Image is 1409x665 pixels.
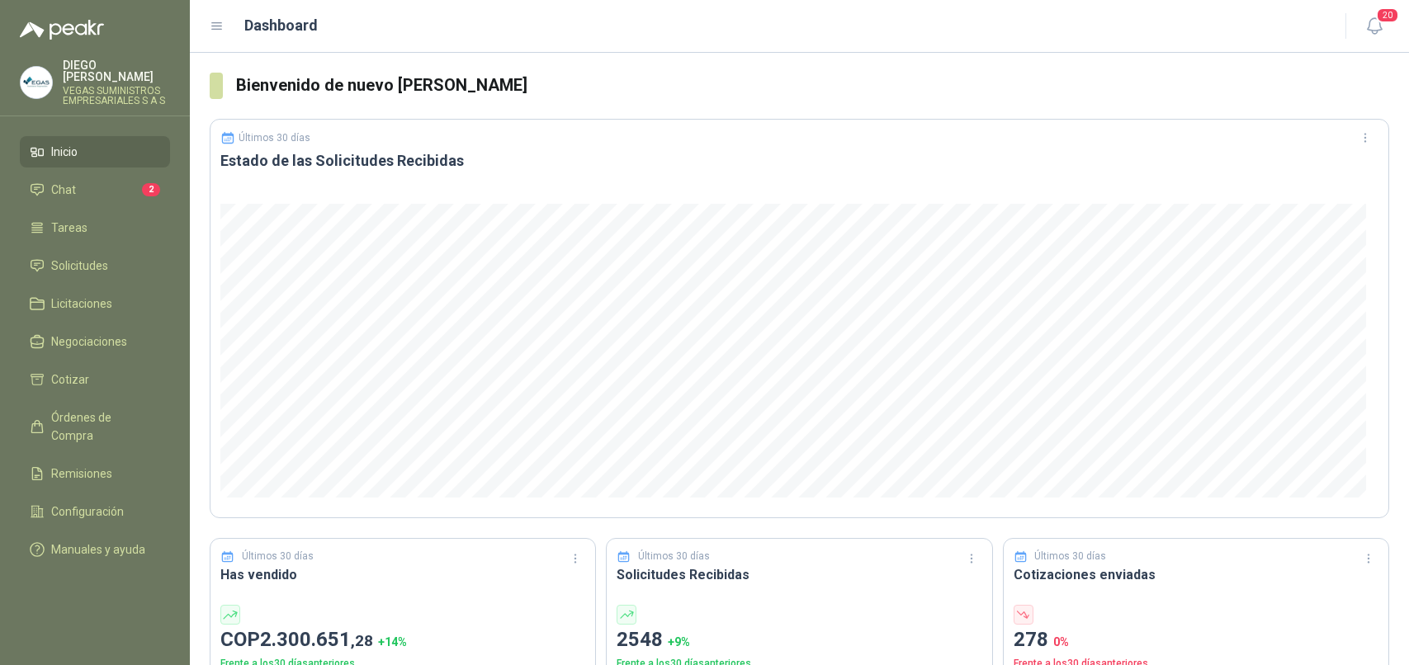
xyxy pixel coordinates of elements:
[51,295,112,313] span: Licitaciones
[1359,12,1389,41] button: 20
[20,534,170,565] a: Manuales y ayuda
[378,635,407,648] span: + 14 %
[51,257,108,275] span: Solicitudes
[20,250,170,281] a: Solicitudes
[20,458,170,489] a: Remisiones
[51,219,87,237] span: Tareas
[51,502,124,521] span: Configuración
[20,174,170,205] a: Chat2
[220,564,585,585] h3: Has vendido
[220,625,585,656] p: COP
[617,564,981,585] h3: Solicitudes Recibidas
[51,332,127,351] span: Negociaciones
[20,20,104,40] img: Logo peakr
[236,73,1389,98] h3: Bienvenido de nuevo [PERSON_NAME]
[638,549,710,564] p: Últimos 30 días
[51,408,154,445] span: Órdenes de Compra
[63,86,170,106] p: VEGAS SUMINISTROS EMPRESARIALES S A S
[21,67,52,98] img: Company Logo
[1053,635,1069,648] span: 0 %
[51,181,76,199] span: Chat
[20,496,170,527] a: Configuración
[20,288,170,319] a: Licitaciones
[1014,625,1378,656] p: 278
[617,625,981,656] p: 2548
[260,628,373,651] span: 2.300.651
[1014,564,1378,585] h3: Cotizaciones enviadas
[220,151,1378,171] h3: Estado de las Solicitudes Recibidas
[351,631,373,650] span: ,28
[20,136,170,167] a: Inicio
[239,132,310,144] p: Últimos 30 días
[20,212,170,243] a: Tareas
[142,183,160,196] span: 2
[668,635,690,648] span: + 9 %
[244,14,318,37] h1: Dashboard
[1376,7,1399,23] span: 20
[20,326,170,357] a: Negociaciones
[51,143,78,161] span: Inicio
[51,370,89,389] span: Cotizar
[51,540,145,559] span: Manuales y ayuda
[63,59,170,83] p: DIEGO [PERSON_NAME]
[1034,549,1106,564] p: Últimos 30 días
[20,364,170,395] a: Cotizar
[51,465,112,483] span: Remisiones
[20,402,170,451] a: Órdenes de Compra
[242,549,314,564] p: Últimos 30 días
